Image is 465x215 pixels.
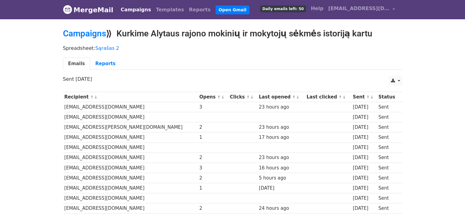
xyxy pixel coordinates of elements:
td: [EMAIL_ADDRESS][PERSON_NAME][DOMAIN_NAME] [63,122,198,132]
img: MergeMail logo [63,5,72,14]
a: ↑ [90,95,94,99]
a: Campaigns [118,4,153,16]
div: [DATE] [353,124,375,131]
td: Sent [377,183,399,193]
th: Opens [198,92,228,102]
div: [DATE] [259,185,304,192]
div: 23 hours ago [259,104,304,111]
div: [DATE] [353,114,375,121]
div: 2 [199,175,227,182]
div: 3 [199,165,227,172]
div: [DATE] [353,195,375,202]
td: [EMAIL_ADDRESS][DOMAIN_NAME] [63,163,198,173]
td: [EMAIL_ADDRESS][DOMAIN_NAME] [63,132,198,143]
div: 17 hours ago [259,134,304,141]
div: 2 [199,154,227,161]
div: [DATE] [353,154,375,161]
a: ↓ [296,95,300,99]
span: Daily emails left: 50 [260,6,306,12]
td: [EMAIL_ADDRESS][DOMAIN_NAME] [63,173,198,183]
a: ↓ [342,95,346,99]
a: Open Gmail [216,6,249,14]
div: [DATE] [353,144,375,151]
td: [EMAIL_ADDRESS][DOMAIN_NAME] [63,183,198,193]
a: ↑ [366,95,370,99]
a: Emails [63,57,90,70]
a: MergeMail [63,3,113,16]
th: Recipient [63,92,198,102]
div: [DATE] [353,175,375,182]
div: [DATE] [353,104,375,111]
th: Status [377,92,399,102]
td: Sent [377,193,399,203]
div: 3 [199,104,227,111]
th: Last clicked [305,92,351,102]
a: Reports [90,57,121,70]
td: Sent [377,203,399,213]
div: 5 hours ago [259,175,304,182]
a: ↑ [246,95,250,99]
td: Sent [377,102,399,112]
td: [EMAIL_ADDRESS][DOMAIN_NAME] [63,203,198,213]
div: 1 [199,134,227,141]
div: 23 hours ago [259,154,304,161]
a: Templates [153,4,186,16]
p: Sent [DATE] [63,76,402,82]
div: 2 [199,124,227,131]
td: [EMAIL_ADDRESS][DOMAIN_NAME] [63,102,198,112]
td: [EMAIL_ADDRESS][DOMAIN_NAME] [63,153,198,163]
td: Sent [377,132,399,143]
div: [DATE] [353,185,375,192]
a: ↓ [221,95,224,99]
td: Sent [377,153,399,163]
td: [EMAIL_ADDRESS][DOMAIN_NAME] [63,112,198,122]
a: ↓ [370,95,374,99]
a: Daily emails left: 50 [258,2,308,15]
td: Sent [377,112,399,122]
div: 1 [199,185,227,192]
a: ↓ [94,95,98,99]
div: [DATE] [353,205,375,212]
th: Last opened [257,92,305,102]
td: Sent [377,122,399,132]
a: ↑ [339,95,342,99]
iframe: Chat Widget [434,186,465,215]
td: [EMAIL_ADDRESS][DOMAIN_NAME] [63,143,198,153]
span: [EMAIL_ADDRESS][DOMAIN_NAME] [328,5,389,12]
a: Help [308,2,326,15]
td: Sent [377,143,399,153]
p: Spreadsheet: [63,45,402,51]
div: 2 [199,205,227,212]
a: ↓ [250,95,254,99]
div: 24 hours ago [259,205,304,212]
div: [DATE] [353,134,375,141]
a: ↑ [217,95,220,99]
div: [DATE] [353,165,375,172]
div: 16 hours ago [259,165,304,172]
h2: ⟫ Kurkime Alytaus rajono mokinių ir mokytojų sėkmės istoriją kartu [63,28,402,39]
a: [EMAIL_ADDRESS][DOMAIN_NAME] [326,2,397,17]
td: [EMAIL_ADDRESS][DOMAIN_NAME] [63,193,198,203]
td: Sent [377,163,399,173]
th: Sent [351,92,377,102]
a: ↑ [292,95,296,99]
a: Sąrašas 2 [95,45,119,51]
a: Campaigns [63,28,106,39]
th: Clicks [228,92,257,102]
div: 23 hours ago [259,124,304,131]
a: Reports [186,4,213,16]
td: Sent [377,173,399,183]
